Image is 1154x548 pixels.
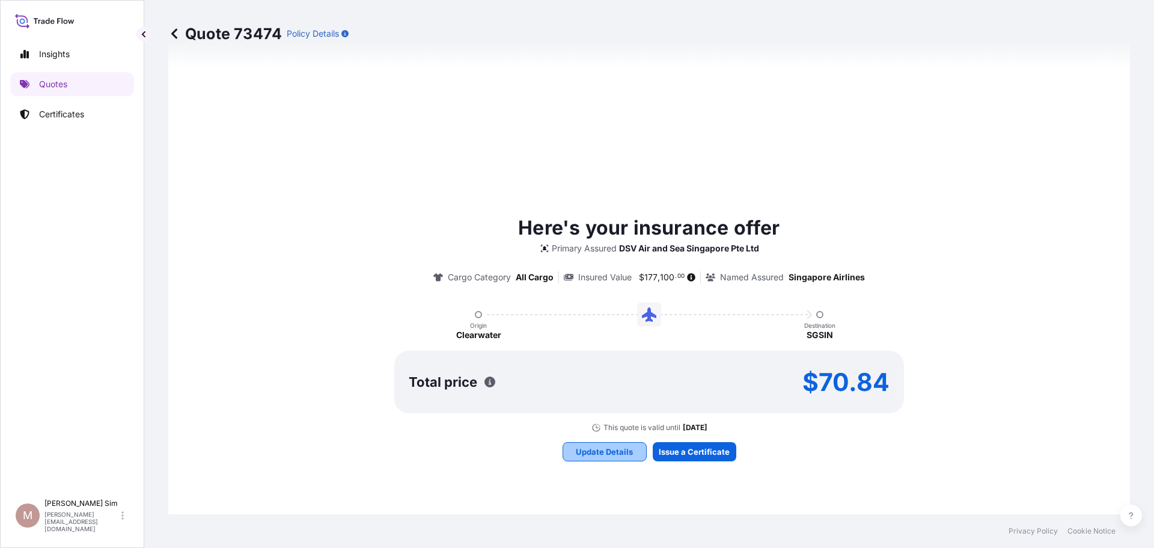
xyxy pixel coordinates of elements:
[683,423,707,433] p: [DATE]
[807,329,833,341] p: SGSIN
[39,78,67,90] p: Quotes
[578,271,632,283] p: Insured Value
[619,242,759,254] p: DSV Air and Sea Singapore Pte Ltd
[576,446,633,458] p: Update Details
[675,274,677,279] span: .
[789,271,865,283] p: Singapore Airlines
[10,102,134,126] a: Certificates
[23,510,32,522] span: M
[470,322,487,329] p: Origin
[603,423,680,433] p: This quote is valid until
[39,108,84,120] p: Certificates
[409,376,477,388] p: Total price
[639,273,644,282] span: $
[518,214,780,242] p: Here's your insurance offer
[802,372,890,392] p: $70.84
[660,273,674,282] span: 100
[456,329,501,341] p: Clearwater
[39,48,70,60] p: Insights
[1067,526,1116,536] a: Cookie Notice
[44,511,119,532] p: [PERSON_NAME][EMAIL_ADDRESS][DOMAIN_NAME]
[563,442,647,461] button: Update Details
[552,242,617,254] p: Primary Assured
[516,271,554,283] p: All Cargo
[10,42,134,66] a: Insights
[644,273,658,282] span: 177
[287,28,339,40] p: Policy Details
[1009,526,1058,536] a: Privacy Policy
[44,499,119,508] p: [PERSON_NAME] Sim
[448,271,511,283] p: Cargo Category
[658,273,660,282] span: ,
[720,271,784,283] p: Named Assured
[10,72,134,96] a: Quotes
[804,322,835,329] p: Destination
[677,274,685,279] span: 00
[653,442,736,461] button: Issue a Certificate
[168,24,282,43] p: Quote 73474
[659,446,730,458] p: Issue a Certificate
